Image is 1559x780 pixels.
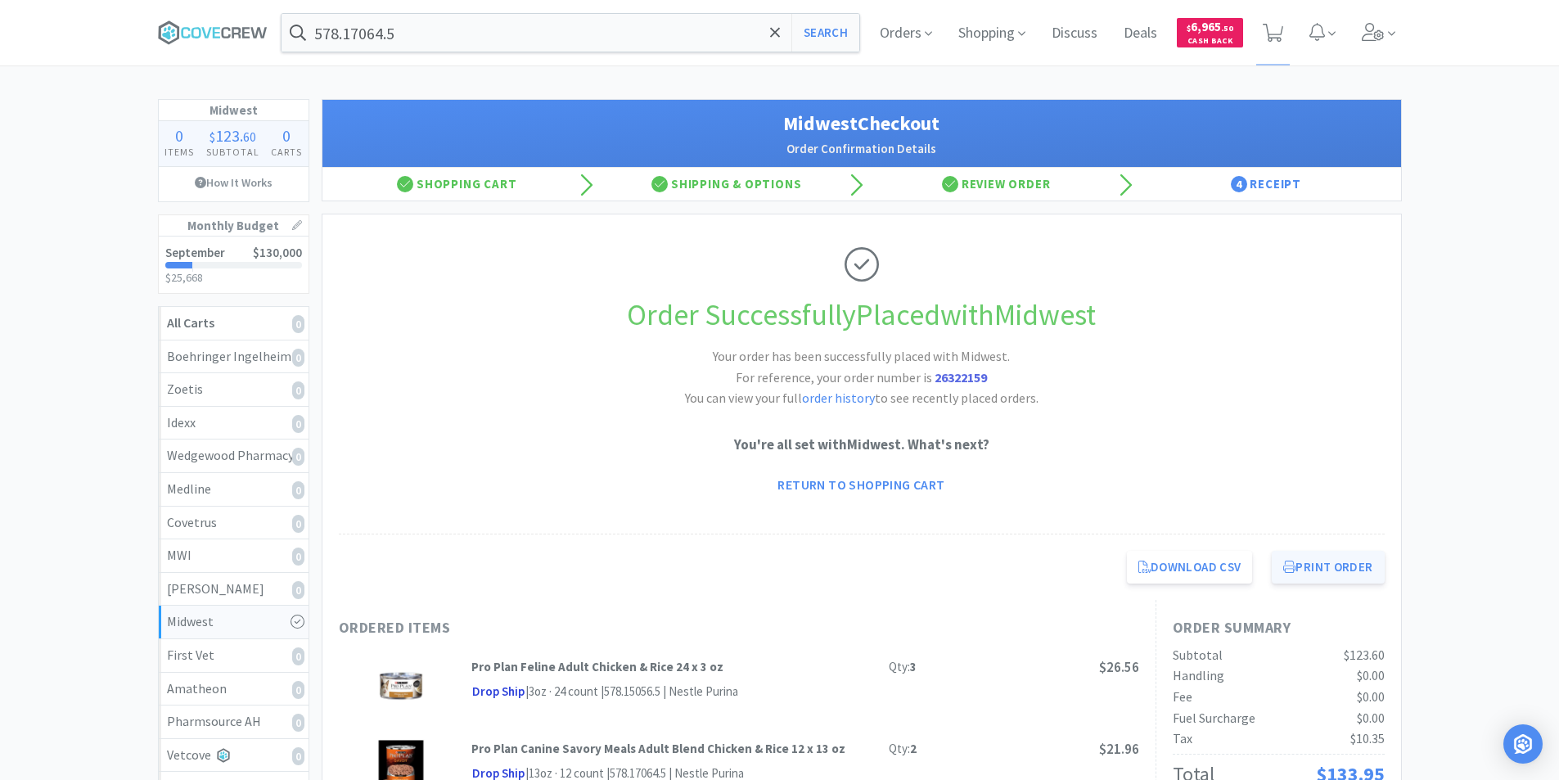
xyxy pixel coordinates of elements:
div: Review Order [862,168,1132,201]
div: Fee [1173,687,1192,708]
span: $25,668 [165,270,203,285]
strong: Pro Plan Feline Adult Chicken & Rice 24 x 3 oz [471,659,723,674]
h1: Monthly Budget [159,215,309,237]
a: Deals [1117,26,1164,41]
i: 0 [292,381,304,399]
div: Receipt [1131,168,1401,201]
div: Covetrus [167,512,300,534]
img: f4f2e044dc7d40dba37a0b46432dafc4_115075.jpeg [378,657,424,715]
h2: Order Confirmation Details [339,139,1385,159]
i: 0 [292,747,304,765]
input: Search by item, sku, manufacturer, ingredient, size... [282,14,860,52]
span: 123 [215,125,240,146]
h1: Midwest Checkout [339,108,1385,139]
span: 4 [1231,176,1247,192]
h1: Ordered Items [339,616,830,640]
div: . [200,128,265,144]
h4: Carts [265,144,309,160]
div: Medline [167,479,300,500]
a: Vetcove0 [159,739,309,773]
span: 0 [175,125,183,146]
strong: All Carts [167,314,214,331]
div: Handling [1173,665,1224,687]
span: Cash Back [1187,37,1233,47]
button: Search [791,14,859,52]
span: $ [1187,23,1191,34]
span: 0 [282,125,291,146]
span: $0.00 [1357,667,1385,683]
i: 0 [292,681,304,699]
div: Midwest [167,611,300,633]
div: MWI [167,545,300,566]
a: Amatheon0 [159,673,309,706]
a: Medline0 [159,473,309,507]
a: [PERSON_NAME]0 [159,573,309,606]
a: order history [802,390,875,406]
a: Discuss [1045,26,1104,41]
div: Wedgewood Pharmacy [167,445,300,467]
i: 0 [292,581,304,599]
div: Fuel Surcharge [1173,708,1255,729]
a: All Carts0 [159,307,309,340]
span: $0.00 [1357,710,1385,726]
div: | 578.15056.5 | Nestle Purina [598,682,738,701]
div: Qty: [889,739,917,759]
strong: Pro Plan Canine Savory Meals Adult Blend Chicken & Rice 12 x 13 oz [471,741,845,756]
div: Tax [1173,728,1192,750]
span: Drop Ship [471,682,525,702]
div: First Vet [167,645,300,666]
span: $0.00 [1357,688,1385,705]
span: 6,965 [1187,19,1233,34]
a: $6,965.50Cash Back [1177,11,1243,55]
div: Pharmsource AH [167,711,300,733]
a: Midwest [159,606,309,639]
i: 0 [292,548,304,566]
span: | 3oz · 24 count [525,683,598,699]
div: Zoetis [167,379,300,400]
i: 0 [292,647,304,665]
a: Wedgewood Pharmacy0 [159,440,309,473]
h1: Order Summary [1173,616,1385,640]
h2: September [165,246,225,259]
i: 0 [292,481,304,499]
span: $130,000 [253,245,302,260]
strong: 26322159 [935,369,987,385]
a: Pharmsource AH0 [159,706,309,739]
h4: Subtotal [200,144,265,160]
h1: Midwest [159,100,309,121]
a: September$130,000$25,668 [159,237,309,293]
span: 60 [243,128,256,145]
a: Boehringer Ingelheim0 [159,340,309,374]
h1: Order Successfully Placed with Midwest [339,291,1385,339]
a: MWI0 [159,539,309,573]
span: For reference, your order number is [736,369,987,385]
span: $ [210,128,215,145]
i: 0 [292,415,304,433]
span: $26.56 [1099,658,1139,676]
p: You're all set with Midwest . What's next? [339,434,1385,456]
a: Zoetis0 [159,373,309,407]
i: 0 [292,315,304,333]
span: $10.35 [1350,730,1385,746]
span: $123.60 [1344,647,1385,663]
div: [PERSON_NAME] [167,579,300,600]
div: Open Intercom Messenger [1503,724,1543,764]
a: How It Works [159,167,309,198]
div: Shipping & Options [592,168,862,201]
a: Idexx0 [159,407,309,440]
span: $21.96 [1099,740,1139,758]
a: Download CSV [1127,551,1253,584]
button: Print Order [1272,551,1384,584]
div: Qty: [889,657,917,677]
div: Boehringer Ingelheim [167,346,300,367]
a: Covetrus0 [159,507,309,540]
a: First Vet0 [159,639,309,673]
i: 0 [292,714,304,732]
span: . 50 [1221,23,1233,34]
div: Idexx [167,413,300,434]
a: Return to Shopping Cart [766,468,956,501]
div: Amatheon [167,679,300,700]
i: 0 [292,515,304,533]
div: Shopping Cart [322,168,593,201]
i: 0 [292,349,304,367]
